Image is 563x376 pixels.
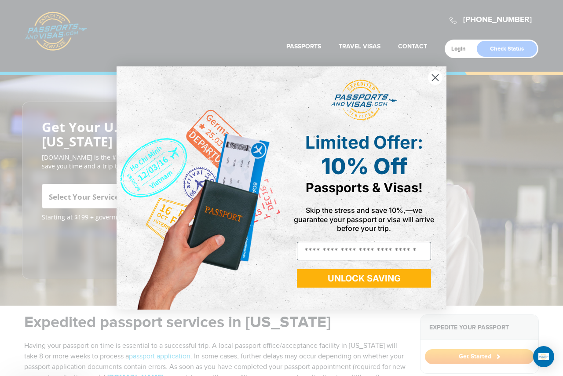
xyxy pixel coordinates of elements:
[331,80,397,121] img: passports and visas
[305,131,423,153] span: Limited Offer:
[321,153,407,179] span: 10% Off
[306,180,423,195] span: Passports & Visas!
[428,70,443,85] button: Close dialog
[533,346,554,367] div: Open Intercom Messenger
[294,206,434,232] span: Skip the stress and save 10%,—we guarantee your passport or visa will arrive before your trip.
[297,269,431,288] button: UNLOCK SAVING
[117,66,281,310] img: de9cda0d-0715-46ca-9a25-073762a91ba7.png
